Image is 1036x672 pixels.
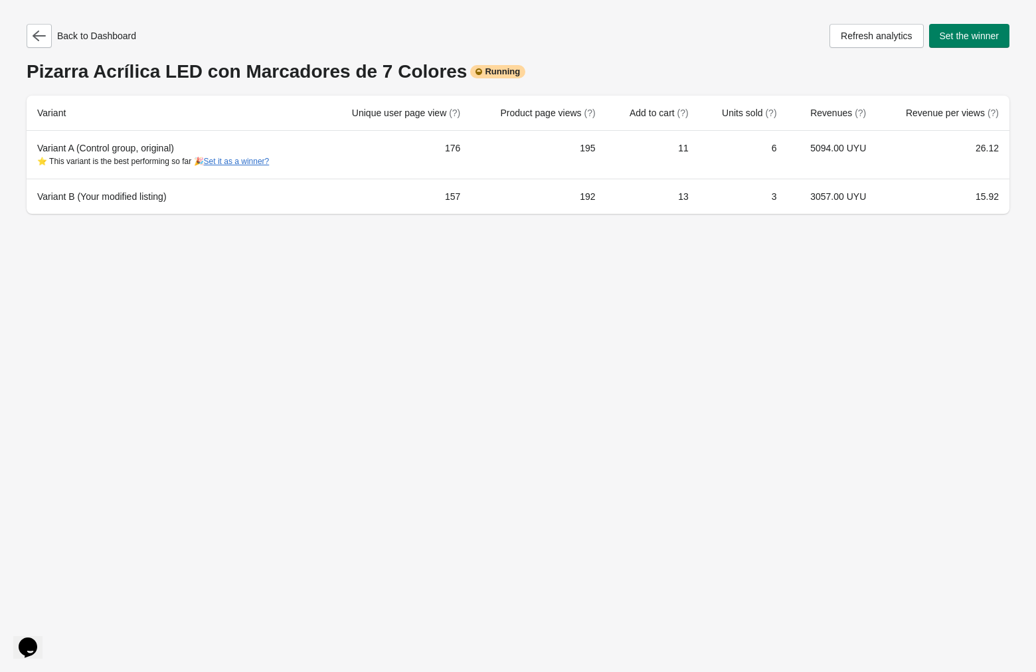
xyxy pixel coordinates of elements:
[470,65,525,78] div: Running
[471,179,606,214] td: 192
[677,108,689,118] span: (?)
[841,31,912,41] span: Refresh analytics
[765,108,776,118] span: (?)
[788,179,877,214] td: 3057.00 UYU
[27,61,1009,82] div: Pizarra Acrílica LED con Marcadores de 7 Colores
[37,190,309,203] div: Variant B (Your modified listing)
[722,108,776,118] span: Units sold
[606,179,699,214] td: 13
[320,131,471,179] td: 176
[449,108,460,118] span: (?)
[877,179,1009,214] td: 15.92
[471,131,606,179] td: 195
[810,108,866,118] span: Revenues
[788,131,877,179] td: 5094.00 UYU
[37,141,309,168] div: Variant A (Control group, original)
[606,131,699,179] td: 11
[699,131,788,179] td: 6
[27,96,320,131] th: Variant
[699,179,788,214] td: 3
[929,24,1010,48] button: Set the winner
[988,108,999,118] span: (?)
[940,31,999,41] span: Set the winner
[877,131,1009,179] td: 26.12
[37,155,309,168] div: ⭐ This variant is the best performing so far 🎉
[204,157,270,166] button: Set it as a winner?
[584,108,595,118] span: (?)
[630,108,689,118] span: Add to cart
[352,108,460,118] span: Unique user page view
[320,179,471,214] td: 157
[829,24,923,48] button: Refresh analytics
[13,619,56,659] iframe: chat widget
[27,24,136,48] div: Back to Dashboard
[906,108,999,118] span: Revenue per views
[500,108,595,118] span: Product page views
[855,108,866,118] span: (?)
